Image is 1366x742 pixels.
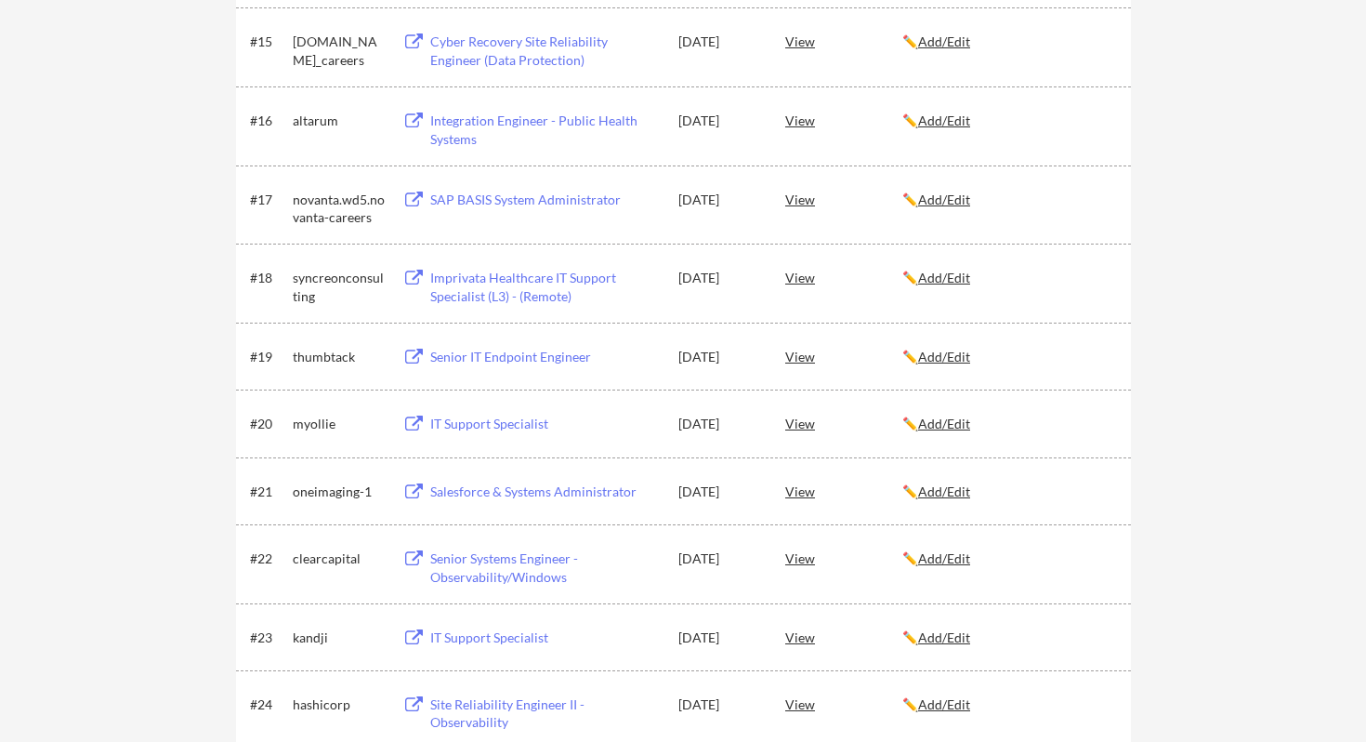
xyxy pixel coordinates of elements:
div: View [785,24,902,58]
div: [DATE] [678,112,760,130]
div: ✏️ [902,696,1114,714]
u: Add/Edit [918,484,970,499]
u: Add/Edit [918,696,970,712]
div: clearcapital [293,550,386,568]
div: View [785,260,902,294]
div: ✏️ [902,269,1114,287]
div: View [785,541,902,575]
div: [DATE] [678,269,760,287]
div: Senior IT Endpoint Engineer [430,348,661,366]
div: [DATE] [678,696,760,714]
div: IT Support Specialist [430,629,661,647]
div: View [785,103,902,137]
div: hashicorp [293,696,386,714]
div: altarum [293,112,386,130]
div: [DATE] [678,415,760,433]
div: Senior Systems Engineer - Observability/Windows [430,550,661,586]
div: Imprivata Healthcare IT Support Specialist (L3) - (Remote) [430,269,661,305]
div: #20 [250,415,286,433]
u: Add/Edit [918,33,970,49]
div: myollie [293,415,386,433]
div: ✏️ [902,33,1114,51]
div: ✏️ [902,415,1114,433]
div: #21 [250,483,286,501]
u: Add/Edit [918,113,970,128]
div: View [785,339,902,373]
div: [DATE] [678,629,760,647]
div: ✏️ [902,348,1114,366]
div: View [785,474,902,508]
div: thumbtack [293,348,386,366]
div: View [785,182,902,216]
div: novanta.wd5.novanta-careers [293,191,386,227]
div: ✏️ [902,550,1114,568]
u: Add/Edit [918,349,970,364]
u: Add/Edit [918,629,970,645]
div: ✏️ [902,483,1114,501]
div: Site Reliability Engineer II - Observability [430,696,661,732]
u: Add/Edit [918,270,970,285]
div: [DATE] [678,550,760,568]
div: [DATE] [678,483,760,501]
div: kandji [293,629,386,647]
div: #19 [250,348,286,366]
div: [DATE] [678,348,760,366]
div: #15 [250,33,286,51]
div: #22 [250,550,286,568]
div: [DOMAIN_NAME]_careers [293,33,386,69]
div: Cyber Recovery Site Reliability Engineer (Data Protection) [430,33,661,69]
div: #18 [250,269,286,287]
div: View [785,620,902,654]
div: [DATE] [678,191,760,209]
div: View [785,406,902,440]
div: ✏️ [902,112,1114,130]
div: Integration Engineer - Public Health Systems [430,112,661,148]
div: [DATE] [678,33,760,51]
u: Add/Edit [918,416,970,431]
div: #24 [250,696,286,714]
div: #23 [250,629,286,647]
div: ✏️ [902,191,1114,209]
u: Add/Edit [918,550,970,566]
div: #16 [250,112,286,130]
div: #17 [250,191,286,209]
div: syncreonconsulting [293,269,386,305]
div: IT Support Specialist [430,415,661,433]
div: View [785,687,902,721]
div: SAP BASIS System Administrator [430,191,661,209]
div: Salesforce & Systems Administrator [430,483,661,501]
u: Add/Edit [918,192,970,207]
div: ✏️ [902,629,1114,647]
div: oneimaging-1 [293,483,386,501]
